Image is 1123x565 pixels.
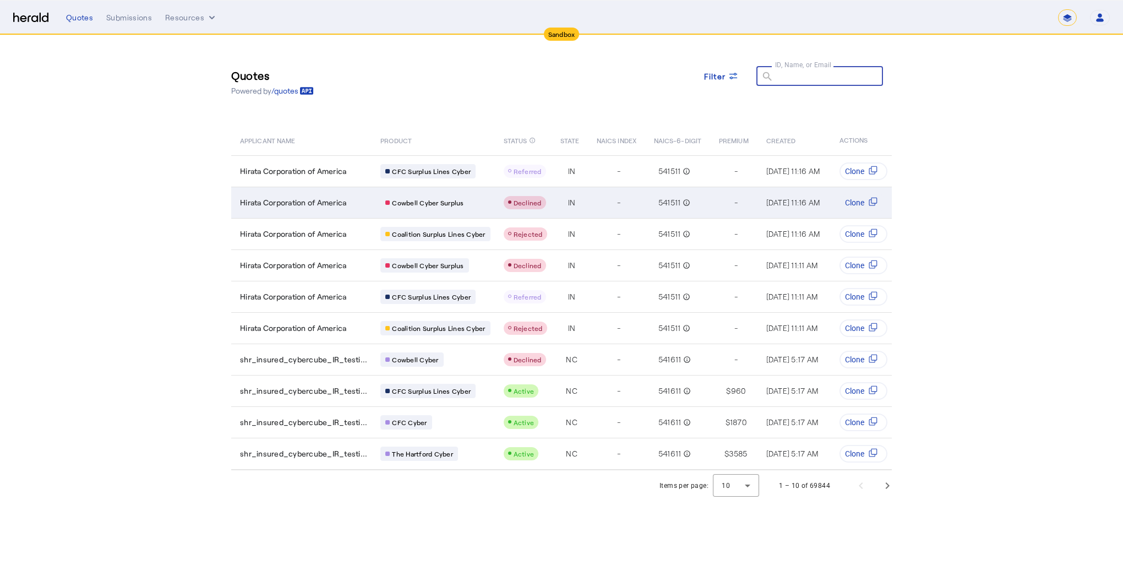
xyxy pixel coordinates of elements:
table: Table view of all quotes submitted by your platform [231,124,1097,470]
span: 541611 [658,385,682,396]
button: Clone [839,257,887,274]
span: Clone [845,197,864,208]
mat-icon: info_outline [680,197,690,208]
span: 541511 [658,229,681,240]
span: Declined [514,356,542,363]
span: IN [568,229,576,240]
span: $ [726,417,730,428]
span: PRODUCT [380,134,412,145]
span: - [617,197,620,208]
span: - [734,166,738,177]
span: - [617,385,620,396]
mat-icon: info_outline [681,448,691,459]
span: - [734,197,738,208]
button: Clone [839,445,887,463]
span: Cowbell Cyber [392,355,438,364]
mat-icon: info_outline [529,134,536,146]
span: NAICS INDEX [597,134,636,145]
span: NC [566,385,577,396]
span: 541511 [658,197,681,208]
span: Declined [514,262,542,269]
span: - [734,229,738,240]
span: Coalition Surplus Lines Cyber [392,324,485,333]
span: Declined [514,199,542,207]
span: Rejected [514,230,543,238]
span: 541611 [658,354,682,365]
span: Cowbell Cyber Surplus [392,198,464,207]
span: [DATE] 5:17 AM [766,386,819,395]
span: IN [568,197,576,208]
span: STATE [560,134,579,145]
span: Clone [845,229,864,240]
button: Clone [839,288,887,306]
span: Hirata Corporation of America [240,291,346,302]
span: NC [566,354,577,365]
span: Cowbell Cyber Surplus [392,261,464,270]
span: [DATE] 11:11 AM [766,292,818,301]
button: Clone [839,319,887,337]
span: - [734,354,738,365]
span: Hirata Corporation of America [240,197,346,208]
span: $ [726,385,731,396]
h3: Quotes [231,68,314,83]
span: shr_insured_cybercube_IR_testi... [240,385,367,396]
div: Submissions [106,12,152,23]
span: Clone [845,385,864,396]
span: - [617,260,620,271]
span: CFC Surplus Lines Cyber [392,167,471,176]
mat-icon: info_outline [680,229,690,240]
span: Filter [704,70,726,82]
span: 541611 [658,448,682,459]
span: IN [568,260,576,271]
span: APPLICANT NAME [240,134,295,145]
button: Filter [695,66,748,86]
div: Quotes [66,12,93,23]
button: Clone [839,351,887,368]
span: The Hartford Cyber [392,449,453,458]
span: NC [566,417,577,428]
span: [DATE] 11:16 AM [766,229,820,238]
span: IN [568,291,576,302]
span: Hirata Corporation of America [240,323,346,334]
span: 541611 [658,417,682,428]
span: [DATE] 11:16 AM [766,198,820,207]
span: Referred [514,167,542,175]
mat-icon: search [756,70,775,84]
span: [DATE] 11:11 AM [766,323,818,333]
span: - [734,291,738,302]
p: Powered by [231,85,314,96]
button: Clone [839,382,887,400]
button: Clone [839,194,887,211]
button: Resources dropdown menu [165,12,217,23]
span: [DATE] 5:17 AM [766,449,819,458]
span: Clone [845,323,864,334]
span: - [617,354,620,365]
span: - [617,229,620,240]
span: - [734,323,738,334]
span: IN [568,166,576,177]
span: 541511 [658,260,681,271]
span: Active [514,419,535,426]
span: 541511 [658,291,681,302]
span: 960 [731,385,746,396]
span: - [617,291,620,302]
span: CFC Cyber [392,418,427,427]
div: Sandbox [544,28,580,41]
span: [DATE] 5:17 AM [766,355,819,364]
span: 541511 [658,166,681,177]
span: Clone [845,260,864,271]
mat-icon: info_outline [681,354,691,365]
button: Clone [839,414,887,431]
mat-label: ID, Name, or Email [775,61,832,68]
span: Clone [845,448,864,459]
span: NAICS-6-DIGIT [654,134,701,145]
span: Hirata Corporation of America [240,260,346,271]
span: [DATE] 11:16 AM [766,166,820,176]
span: CREATED [766,134,796,145]
span: [DATE] 11:11 AM [766,260,818,270]
button: Next page [874,472,901,499]
mat-icon: info_outline [681,417,691,428]
a: /quotes [271,85,314,96]
span: 541511 [658,323,681,334]
mat-icon: info_outline [681,385,691,396]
